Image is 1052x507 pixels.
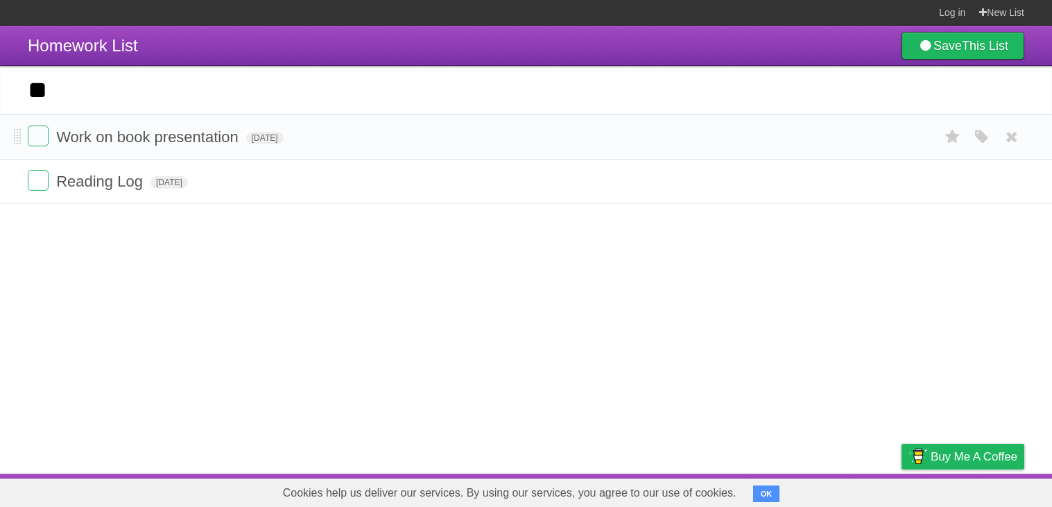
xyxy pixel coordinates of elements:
span: Reading Log [56,173,146,190]
span: Cookies help us deliver our services. By using our services, you agree to our use of cookies. [269,479,750,507]
a: SaveThis List [902,32,1024,60]
a: Suggest a feature [937,477,1024,504]
label: Done [28,170,49,191]
a: Buy me a coffee [902,444,1024,470]
span: [DATE] [246,132,284,144]
span: Homework List [28,36,138,55]
span: Buy me a coffee [931,445,1017,469]
img: Buy me a coffee [908,445,927,468]
span: Work on book presentation [56,128,242,146]
label: Done [28,126,49,146]
a: Privacy [883,477,920,504]
a: About [717,477,746,504]
a: Developers [763,477,819,504]
span: [DATE] [150,176,188,189]
b: This List [962,39,1008,53]
a: Terms [836,477,867,504]
button: OK [753,485,780,502]
label: Star task [940,126,966,148]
